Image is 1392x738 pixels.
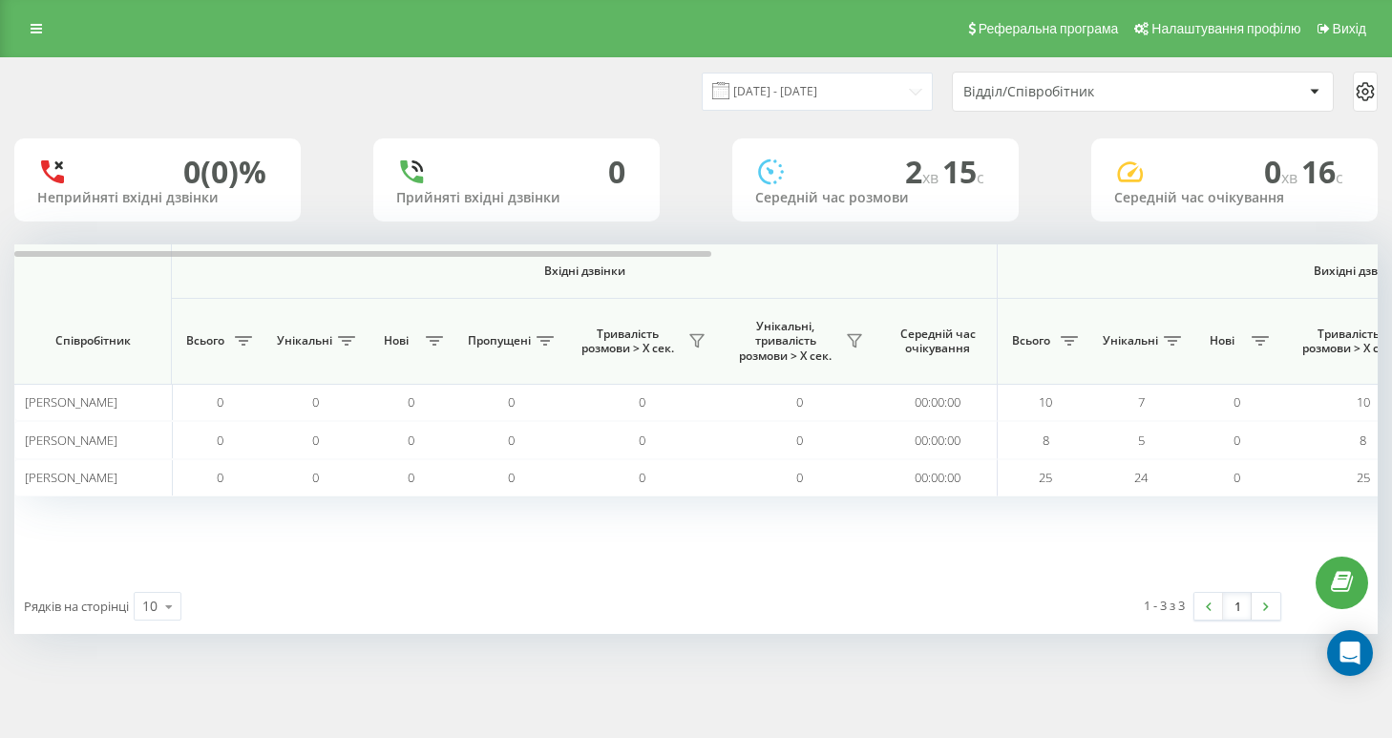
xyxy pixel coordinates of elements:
span: Середній час очікування [893,327,982,356]
span: c [1336,167,1343,188]
span: 0 [408,393,414,411]
span: Вихід [1333,21,1366,36]
span: Унікальні, тривалість розмови > Х сек. [730,319,840,364]
div: Середній час очікування [1114,190,1355,206]
span: 0 [312,393,319,411]
span: 0 [312,469,319,486]
span: 0 [408,469,414,486]
span: хв [922,167,942,188]
span: 0 [312,432,319,449]
span: 0 [639,393,645,411]
div: 1 - 3 з 3 [1144,596,1185,615]
span: 0 [217,469,223,486]
div: 10 [142,597,158,616]
span: 0 [217,393,223,411]
span: 0 [1234,469,1240,486]
div: Відділ/Співробітник [963,84,1192,100]
span: 25 [1039,469,1052,486]
span: 0 [639,469,645,486]
span: Вхідні дзвінки [221,264,947,279]
div: 0 [608,154,625,190]
span: 0 [408,432,414,449]
span: 0 [796,469,803,486]
td: 00:00:00 [878,459,998,496]
span: 7 [1138,393,1145,411]
span: [PERSON_NAME] [25,393,117,411]
span: Співробітник [31,333,155,348]
span: 8 [1360,432,1366,449]
div: Open Intercom Messenger [1327,630,1373,676]
span: 15 [942,151,984,192]
span: 16 [1301,151,1343,192]
span: 5 [1138,432,1145,449]
span: Нові [372,333,420,348]
div: Середній час розмови [755,190,996,206]
div: 0 (0)% [183,154,266,190]
span: Рядків на сторінці [24,598,129,615]
span: Всього [1007,333,1055,348]
span: 0 [508,393,515,411]
span: [PERSON_NAME] [25,432,117,449]
div: Неприйняті вхідні дзвінки [37,190,278,206]
span: Пропущені [468,333,531,348]
span: 0 [796,432,803,449]
td: 00:00:00 [878,384,998,421]
span: хв [1281,167,1301,188]
span: [PERSON_NAME] [25,469,117,486]
div: Прийняті вхідні дзвінки [396,190,637,206]
span: 10 [1039,393,1052,411]
span: 0 [639,432,645,449]
span: Тривалість розмови > Х сек. [573,327,683,356]
span: 2 [905,151,942,192]
a: 1 [1223,593,1252,620]
td: 00:00:00 [878,421,998,458]
span: 0 [1264,151,1301,192]
span: Унікальні [277,333,332,348]
span: Всього [181,333,229,348]
span: Реферальна програма [979,21,1119,36]
span: 8 [1043,432,1049,449]
span: Унікальні [1103,333,1158,348]
span: 0 [1234,432,1240,449]
span: 10 [1357,393,1370,411]
span: 0 [508,469,515,486]
span: c [977,167,984,188]
span: 0 [1234,393,1240,411]
span: 25 [1357,469,1370,486]
span: 0 [217,432,223,449]
span: Налаштування профілю [1151,21,1300,36]
span: Нові [1198,333,1246,348]
span: 0 [796,393,803,411]
span: 0 [508,432,515,449]
span: 24 [1134,469,1148,486]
